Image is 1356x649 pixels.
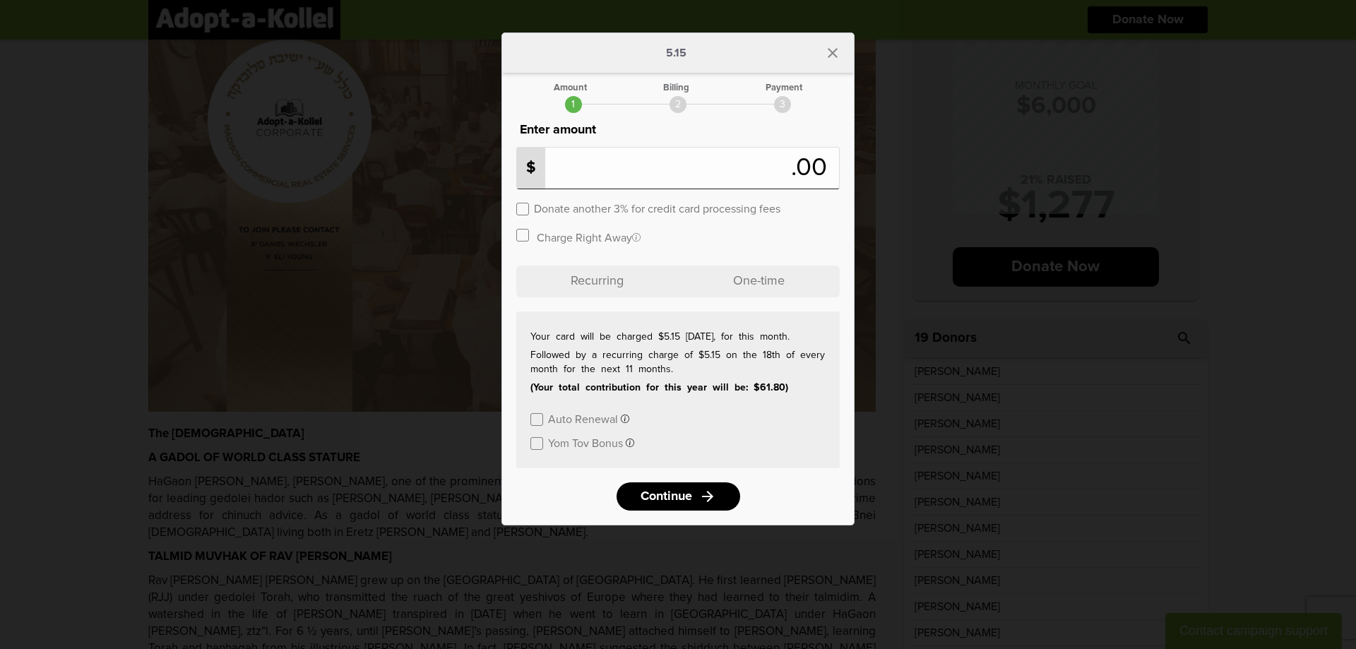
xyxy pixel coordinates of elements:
[617,482,740,511] a: Continuearrow_forward
[641,490,692,503] span: Continue
[530,348,826,376] p: Followed by a recurring charge of $5.15 on the 18th of every month for the next 11 months.
[699,488,716,505] i: arrow_forward
[824,44,841,61] i: close
[530,381,826,395] p: (Your total contribution for this year will be: $61.80)
[791,155,834,181] span: .00
[666,47,686,59] p: 5.15
[554,83,587,93] div: Amount
[537,230,641,244] label: Charge Right Away
[565,96,582,113] div: 1
[548,412,618,425] label: Auto Renewal
[670,96,686,113] div: 2
[774,96,791,113] div: 3
[678,266,840,297] p: One-time
[548,436,623,449] label: Yom Tov Bonus
[766,83,802,93] div: Payment
[548,436,634,449] button: Yom Tov Bonus
[530,330,826,344] p: Your card will be charged $5.15 [DATE], for this month.
[516,266,678,297] p: Recurring
[517,148,545,189] p: $
[548,412,629,425] button: Auto Renewal
[534,201,780,215] label: Donate another 3% for credit card processing fees
[516,120,840,140] p: Enter amount
[663,83,689,93] div: Billing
